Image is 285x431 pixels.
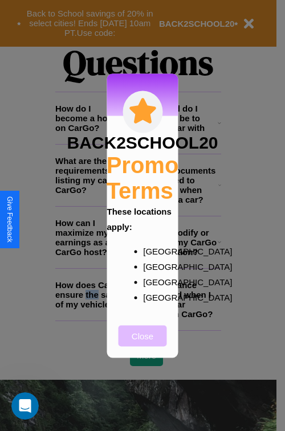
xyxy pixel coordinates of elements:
iframe: Intercom live chat [11,392,39,420]
p: [GEOGRAPHIC_DATA] [143,243,165,258]
p: [GEOGRAPHIC_DATA] [143,274,165,289]
p: [GEOGRAPHIC_DATA] [143,289,165,305]
div: Give Feedback [6,196,14,243]
h3: BACK2SCHOOL20 [67,133,218,152]
p: [GEOGRAPHIC_DATA] [143,258,165,274]
h2: Promo Terms [107,152,179,203]
b: These locations apply: [107,206,172,231]
button: Close [119,325,167,346]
